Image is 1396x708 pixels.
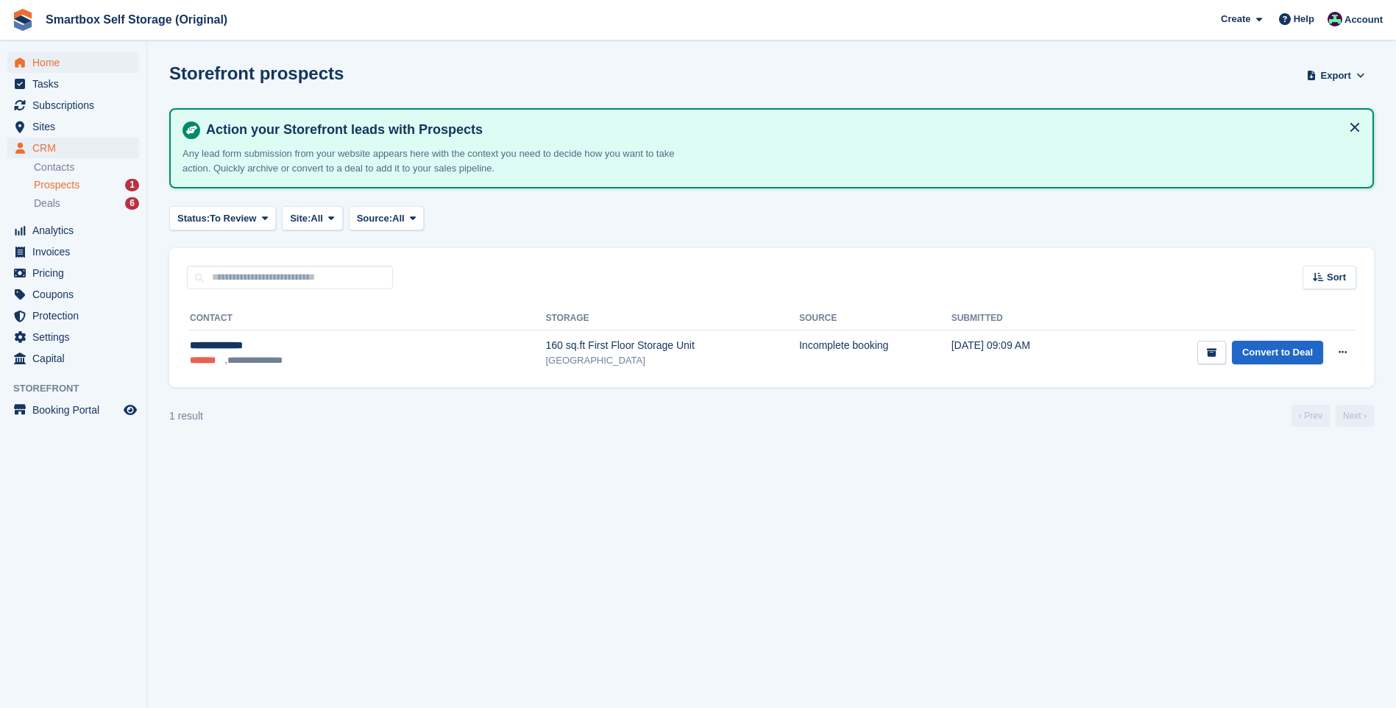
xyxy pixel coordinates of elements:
[7,138,139,158] a: menu
[1327,270,1346,285] span: Sort
[1336,405,1374,427] a: Next
[290,211,311,226] span: Site:
[183,146,698,175] p: Any lead form submission from your website appears here with the context you need to decide how y...
[32,116,121,137] span: Sites
[32,138,121,158] span: CRM
[32,305,121,326] span: Protection
[34,177,139,193] a: Prospects 1
[32,400,121,420] span: Booking Portal
[1221,12,1250,26] span: Create
[32,241,121,262] span: Invoices
[1292,405,1330,427] a: Previous
[1344,13,1383,27] span: Account
[7,284,139,305] a: menu
[32,52,121,73] span: Home
[34,178,79,192] span: Prospects
[200,121,1361,138] h4: Action your Storefront leads with Prospects
[7,116,139,137] a: menu
[169,63,344,83] h1: Storefront prospects
[7,348,139,369] a: menu
[1232,341,1323,365] a: Convert to Deal
[40,7,233,32] a: Smartbox Self Storage (Original)
[169,206,276,230] button: Status: To Review
[7,74,139,94] a: menu
[7,220,139,241] a: menu
[13,381,146,396] span: Storefront
[187,307,546,330] th: Contact
[177,211,210,226] span: Status:
[799,330,952,376] td: Incomplete booking
[34,197,60,210] span: Deals
[1321,68,1351,83] span: Export
[311,211,323,226] span: All
[546,353,799,368] div: [GEOGRAPHIC_DATA]
[32,348,121,369] span: Capital
[1328,12,1342,26] img: Alex Selenitsas
[282,206,343,230] button: Site: All
[952,330,1085,376] td: [DATE] 09:09 AM
[32,327,121,347] span: Settings
[7,241,139,262] a: menu
[546,338,799,353] div: 160 sq.ft First Floor Storage Unit
[1303,63,1368,88] button: Export
[125,197,139,210] div: 6
[357,211,392,226] span: Source:
[169,408,203,424] div: 1 result
[32,220,121,241] span: Analytics
[125,179,139,191] div: 1
[952,307,1085,330] th: Submitted
[121,401,139,419] a: Preview store
[392,211,405,226] span: All
[7,327,139,347] a: menu
[7,52,139,73] a: menu
[546,307,799,330] th: Storage
[349,206,425,230] button: Source: All
[7,263,139,283] a: menu
[7,400,139,420] a: menu
[7,95,139,116] a: menu
[1294,12,1314,26] span: Help
[1289,405,1377,427] nav: Page
[799,307,952,330] th: Source
[210,211,256,226] span: To Review
[7,305,139,326] a: menu
[32,263,121,283] span: Pricing
[12,9,34,31] img: stora-icon-8386f47178a22dfd0bd8f6a31ec36ba5ce8667c1dd55bd0f319d3a0aa187defe.svg
[34,160,139,174] a: Contacts
[32,74,121,94] span: Tasks
[32,284,121,305] span: Coupons
[34,196,139,211] a: Deals 6
[32,95,121,116] span: Subscriptions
